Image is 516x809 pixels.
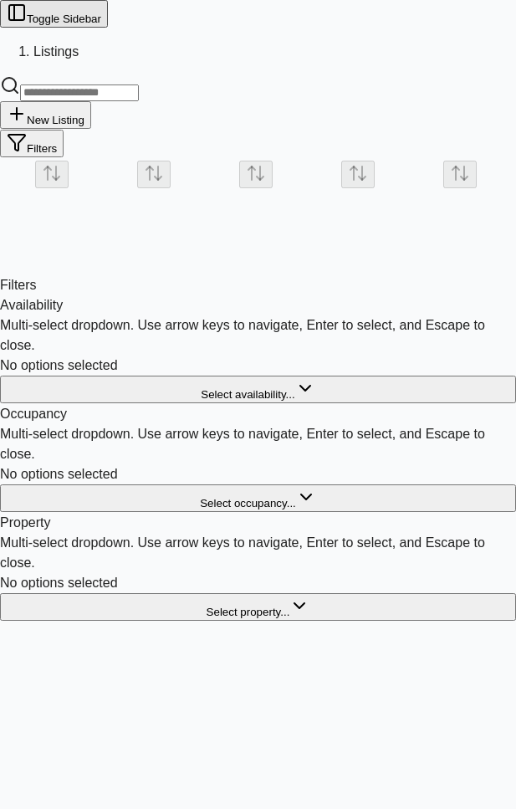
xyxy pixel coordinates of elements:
span: Select availability... [201,388,294,401]
span: New Listing [27,114,84,126]
span: Select occupancy... [200,497,296,509]
span: Listings [33,44,79,59]
span: Select property... [207,606,290,618]
span: Toggle Sidebar [27,13,101,25]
